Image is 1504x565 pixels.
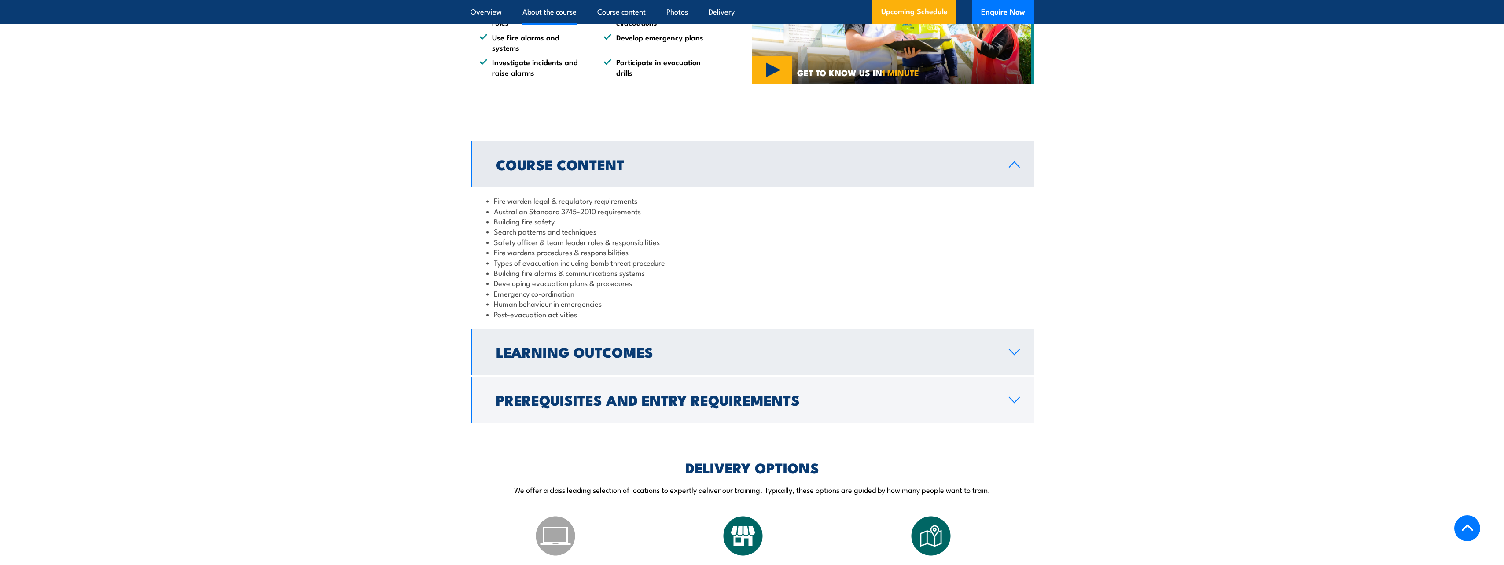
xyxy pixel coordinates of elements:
p: We offer a class leading selection of locations to expertly deliver our training. Typically, thes... [471,484,1034,495]
li: Building fire safety [486,216,1018,226]
li: Fire warden legal & regulatory requirements [486,195,1018,205]
li: Search patterns and techniques [486,226,1018,236]
span: GET TO KNOW US IN [797,69,919,77]
strong: 1 MINUTE [882,66,919,79]
li: Emergency co-ordination [486,288,1018,298]
li: Fire wardens procedures & responsibilities [486,247,1018,257]
a: Course Content [471,141,1034,187]
h2: Course Content [496,158,995,170]
h2: Prerequisites and Entry Requirements [496,393,995,406]
a: Learning Outcomes [471,329,1034,375]
li: Building fire alarms & communications systems [486,268,1018,278]
h2: DELIVERY OPTIONS [685,461,819,473]
li: Use fire alarms and systems [479,32,588,53]
li: Post-evacuation activities [486,309,1018,319]
li: Develop emergency plans [603,32,712,53]
li: Human behaviour in emergencies [486,298,1018,308]
a: Prerequisites and Entry Requirements [471,377,1034,423]
li: Participate in evacuation drills [603,57,712,77]
li: Developing evacuation plans & procedures [486,278,1018,288]
h2: Learning Outcomes [496,345,995,358]
li: Investigate incidents and raise alarms [479,57,588,77]
li: Australian Standard 3745-2010 requirements [486,206,1018,216]
li: Safety officer & team leader roles & responsibilities [486,237,1018,247]
li: Types of evacuation including bomb threat procedure [486,257,1018,268]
